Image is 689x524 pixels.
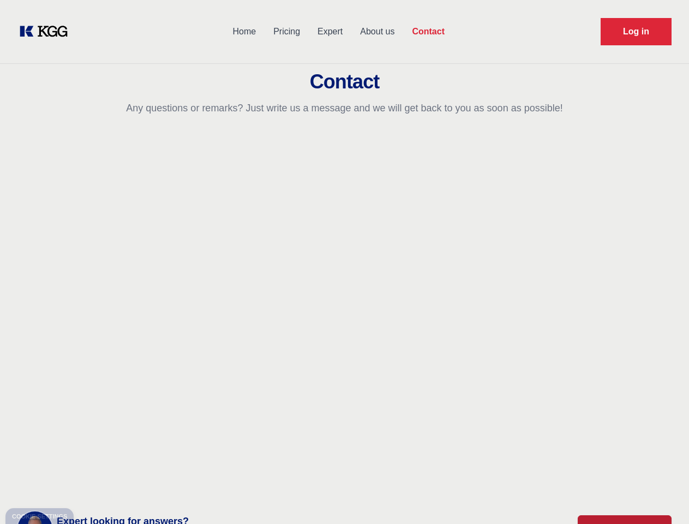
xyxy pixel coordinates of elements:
a: Pricing [265,17,309,46]
a: Contact [403,17,453,46]
div: Cookie settings [12,514,67,520]
iframe: Chat Widget [634,472,689,524]
h2: Contact [13,71,676,93]
a: About us [351,17,403,46]
a: Request Demo [601,18,672,45]
a: KOL Knowledge Platform: Talk to Key External Experts (KEE) [17,23,76,40]
p: Any questions or remarks? Just write us a message and we will get back to you as soon as possible! [13,102,676,115]
a: Expert [309,17,351,46]
a: Home [224,17,265,46]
